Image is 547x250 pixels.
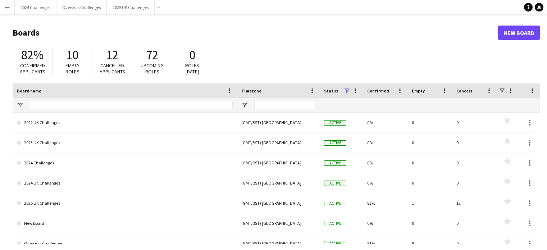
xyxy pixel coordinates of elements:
button: 2025 UK Challenges [107,0,155,14]
span: Active [324,201,346,206]
span: Active [324,241,346,246]
a: New Board [17,213,233,233]
span: Active [324,120,346,126]
span: Active [324,160,346,166]
a: 2022 UK Challenges [17,113,233,133]
button: 2024 Challenges [15,0,56,14]
div: 0 [407,173,452,193]
a: 2023 UK Challenges [17,133,233,153]
div: 0% [363,113,407,132]
div: 12 [452,193,497,213]
div: 0 [452,153,497,173]
div: 1 [407,193,452,213]
span: Empty roles [65,62,79,75]
div: 0 [452,213,497,233]
span: Confirmed applicants [20,62,45,75]
h1: Boards [13,27,498,38]
button: Open Filter Menu [241,102,248,108]
span: 12 [106,47,118,63]
div: (GMT/BST) [GEOGRAPHIC_DATA] [237,193,320,213]
div: (GMT/BST) [GEOGRAPHIC_DATA] [237,173,320,193]
a: 2025 UK Challenges [17,193,233,213]
div: 0% [363,153,407,173]
button: Open Filter Menu [17,102,23,108]
div: 0 [407,153,452,173]
a: 2024 Challenges [17,153,233,173]
div: 0 [452,113,497,132]
span: Active [324,221,346,226]
span: Timezone [241,88,261,94]
span: Roles [DATE] [185,62,199,75]
div: 0 [407,213,452,233]
span: Status [324,88,338,94]
div: 0% [363,133,407,153]
div: 83% [363,193,407,213]
span: Upcoming roles [141,62,164,75]
span: Active [324,140,346,146]
span: 0 [189,47,195,63]
span: 72 [146,47,158,63]
div: 0 [452,173,497,193]
div: 0 [407,133,452,153]
div: 0 [407,113,452,132]
span: Empty [412,88,425,94]
span: Confirmed [367,88,389,94]
input: Board name Filter Input [30,101,233,109]
div: (GMT/BST) [GEOGRAPHIC_DATA] [237,113,320,132]
a: New Board [498,26,540,40]
span: Cancelled applicants [100,62,125,75]
span: 10 [66,47,78,63]
div: 0% [363,173,407,193]
span: 82% [21,47,44,63]
a: 2024 UK Challenges [17,173,233,193]
div: (GMT/BST) [GEOGRAPHIC_DATA] [237,153,320,173]
input: Timezone Filter Input [254,101,315,109]
button: Overseas Challenges [56,0,107,14]
div: (GMT/BST) [GEOGRAPHIC_DATA] [237,213,320,233]
span: Cancels [456,88,472,94]
span: Active [324,181,346,186]
div: 0% [363,213,407,233]
div: (GMT/BST) [GEOGRAPHIC_DATA] [237,133,320,153]
span: Board name [17,88,41,94]
div: 0 [452,133,497,153]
